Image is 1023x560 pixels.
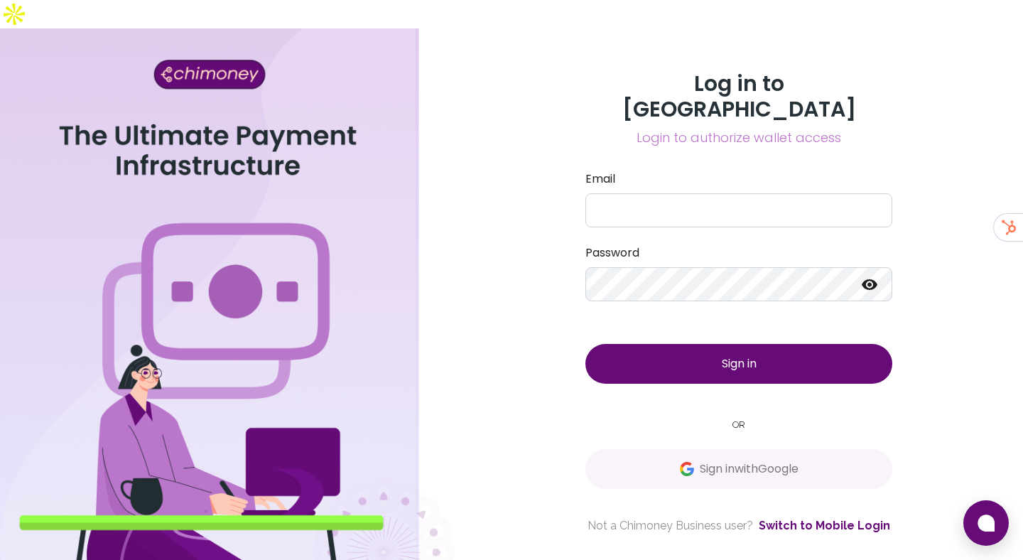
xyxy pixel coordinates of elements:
[585,244,892,262] label: Password
[700,461,799,478] span: Sign in with Google
[585,128,892,148] span: Login to authorize wallet access
[588,517,753,534] span: Not a Chimoney Business user?
[585,449,892,489] button: GoogleSign inwithGoogle
[585,171,892,188] label: Email
[759,517,890,534] a: Switch to Mobile Login
[722,355,757,372] span: Sign in
[585,418,892,431] small: OR
[585,344,892,384] button: Sign in
[585,71,892,122] h3: Log in to [GEOGRAPHIC_DATA]
[963,500,1009,546] button: Open chat window
[680,462,694,476] img: Google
